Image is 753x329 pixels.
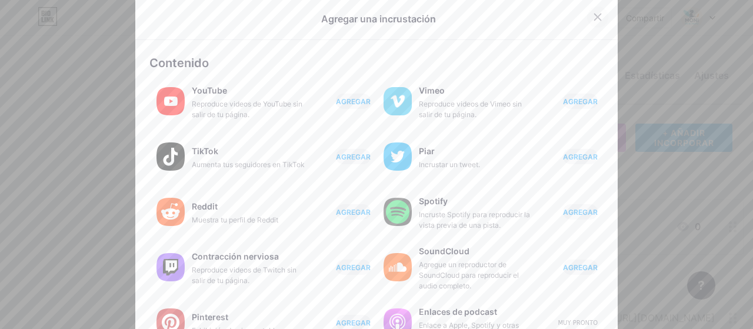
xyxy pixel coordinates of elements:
button: AGREGAR [563,94,598,109]
font: Reproduce videos de Vimeo sin salir de tu página. [419,99,522,119]
button: AGREGAR [336,94,371,109]
button: AGREGAR [336,260,371,275]
img: gorjeo [384,142,412,171]
img: Tik Tok [156,142,185,171]
font: AGREGAR [336,263,371,272]
img: contracción nerviosa [156,253,185,281]
font: Muestra tu perfil de Reddit [192,215,278,224]
font: Muy pronto [558,320,598,326]
img: Spotify [384,198,412,226]
font: Reddit [192,201,218,211]
font: Aumenta tus seguidores en TikTok [192,160,305,169]
font: AGREGAR [563,97,598,106]
font: Contenido [149,56,209,70]
font: Piar [419,146,435,156]
font: AGREGAR [336,97,371,106]
font: AGREGAR [563,152,598,161]
font: AGREGAR [563,208,598,217]
font: AGREGAR [336,208,371,217]
img: YouTube [156,87,185,115]
font: Agregar una incrustación [321,13,436,25]
font: Vimeo [419,85,445,95]
font: Incrustar un tweet. [419,160,480,169]
font: SoundCloud [419,246,469,256]
font: Contracción nerviosa [192,251,279,261]
button: AGREGAR [563,260,598,275]
font: AGREGAR [336,318,371,327]
img: Vimeo [384,87,412,115]
font: Enlaces de podcast [419,307,497,317]
font: Reproduce videos de YouTube sin salir de tu página. [192,99,302,119]
font: YouTube [192,85,227,95]
img: nube de sonido [384,253,412,281]
font: Spotify [419,196,448,206]
font: TikTok [192,146,218,156]
font: Incruste Spotify para reproducir la vista previa de una pista. [419,210,530,230]
font: Pinterest [192,312,228,322]
font: AGREGAR [336,152,371,161]
button: AGREGAR [336,204,371,220]
button: AGREGAR [563,149,598,164]
button: AGREGAR [563,204,598,220]
button: AGREGAR [336,149,371,164]
font: AGREGAR [563,263,598,272]
font: Reproduce videos de Twitch sin salir de tu página. [192,265,296,285]
img: Reddit [156,198,185,226]
font: Agregue un reproductor de SoundCloud para reproducir el audio completo. [419,260,519,290]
